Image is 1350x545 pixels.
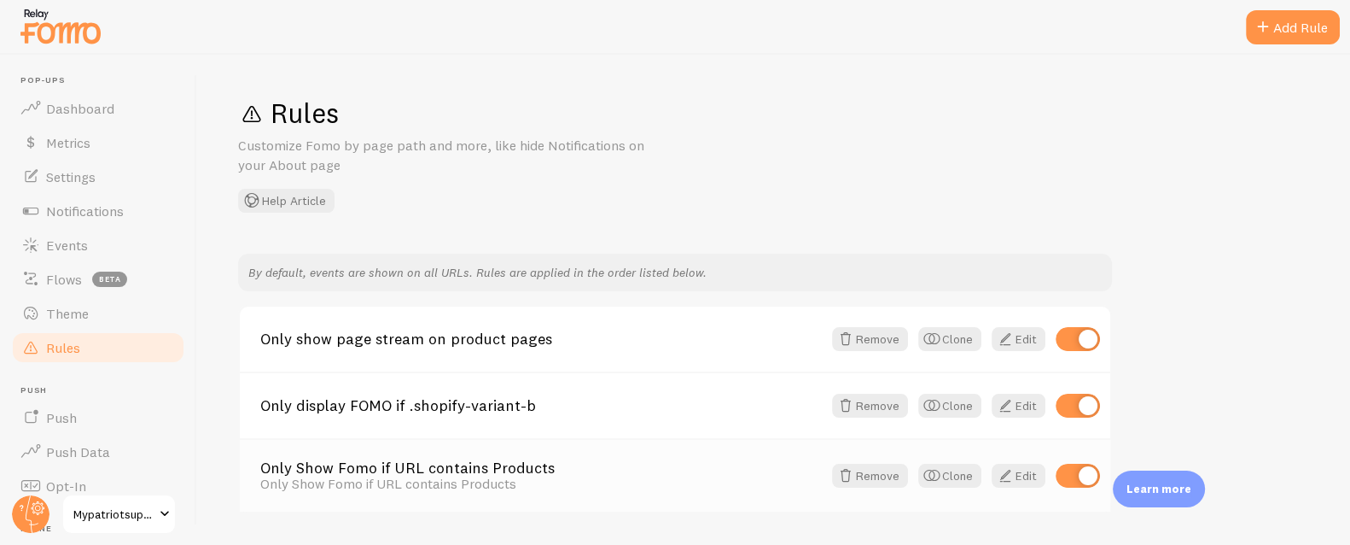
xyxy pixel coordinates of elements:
p: By default, events are shown on all URLs. Rules are applied in the order listed below. [248,264,1102,281]
div: Learn more [1113,471,1205,507]
a: Dashboard [10,91,186,126]
div: Only Show Fomo if URL contains Products [260,476,822,491]
a: Opt-In [10,469,186,503]
span: Theme [46,305,89,322]
span: Opt-In [46,478,86,495]
button: Remove [832,327,908,351]
a: Only Show Fomo if URL contains Products [260,460,822,476]
a: Flows beta [10,262,186,296]
p: Learn more [1126,481,1191,497]
span: Flows [46,271,82,288]
a: Edit [992,327,1045,351]
a: Push Data [10,435,186,469]
a: Metrics [10,126,186,160]
span: Events [46,237,88,254]
button: Remove [832,464,908,488]
span: Notifications [46,202,124,220]
a: Mypatriotsupply [61,494,177,535]
span: Metrics [46,134,90,151]
span: Dashboard [46,100,114,117]
a: Events [10,228,186,262]
span: Push Data [46,443,110,460]
span: Settings [46,168,96,185]
a: Notifications [10,194,186,228]
span: Pop-ups [20,75,186,86]
a: Push [10,401,186,435]
button: Clone [918,464,981,488]
p: Customize Fomo by page path and more, like hide Notifications on your About page [238,136,648,175]
h1: Rules [238,96,1309,131]
img: fomo-relay-logo-orange.svg [18,4,103,48]
span: Rules [46,339,80,356]
span: beta [92,272,127,287]
span: Push [20,385,186,396]
a: Rules [10,331,186,365]
a: Theme [10,296,186,331]
button: Help Article [238,189,335,213]
button: Clone [918,394,981,418]
button: Remove [832,394,908,418]
a: Only show page stream on product pages [260,331,822,347]
a: Only display FOMO if .shopify-variant-b [260,398,822,413]
a: Edit [992,394,1045,418]
span: Push [46,409,77,426]
span: Mypatriotsupply [73,504,154,524]
a: Edit [992,464,1045,488]
a: Settings [10,160,186,194]
button: Clone [918,327,981,351]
